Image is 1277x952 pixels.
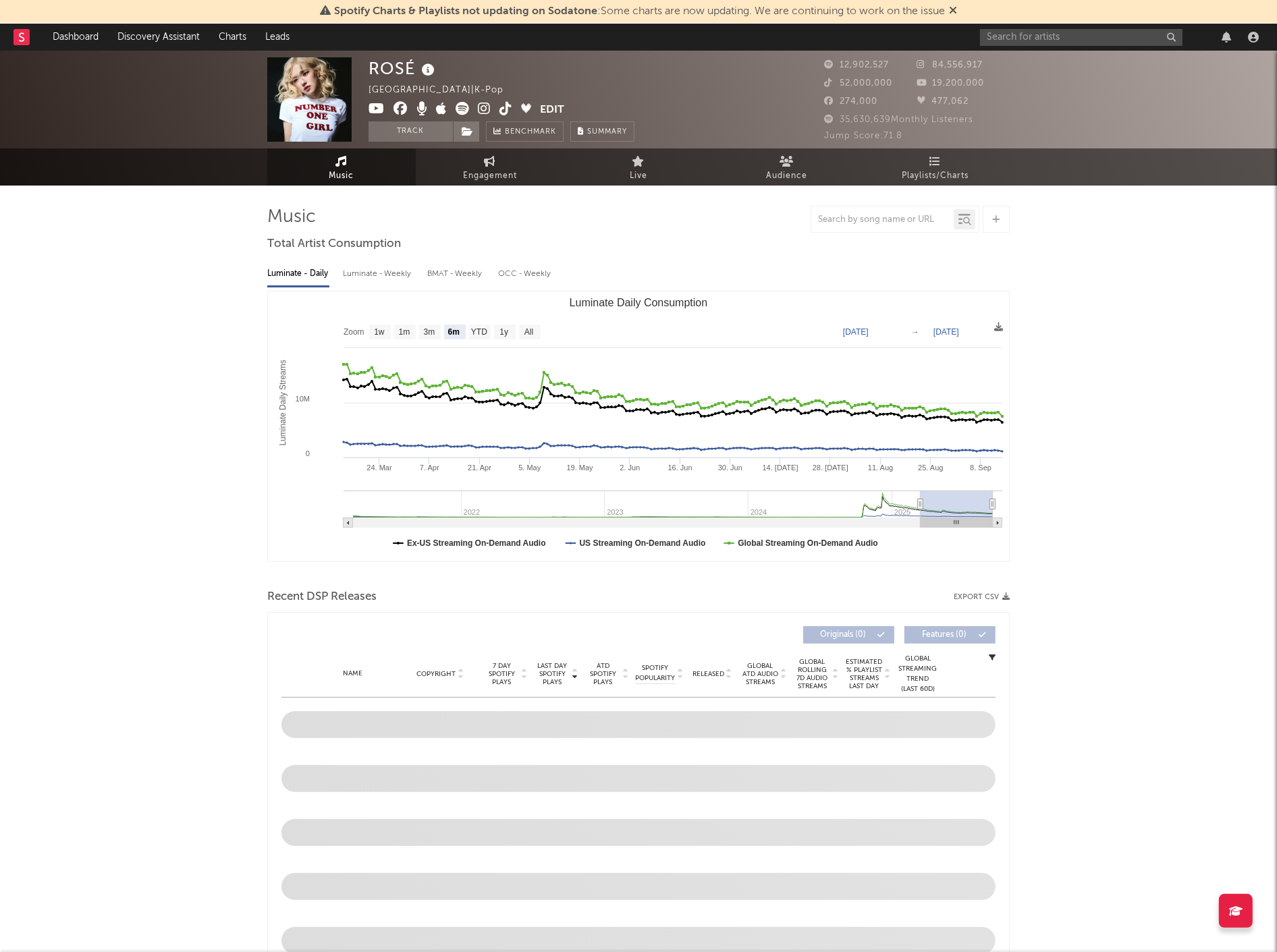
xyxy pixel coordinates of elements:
text: 5. May [518,464,541,472]
span: Engagement [463,168,517,184]
span: Released [692,670,724,678]
text: Zoom [344,328,364,337]
a: Live [564,148,713,186]
span: 52,000,000 [824,79,892,88]
text: 10M [296,395,310,403]
span: Originals ( 0 ) [812,631,874,639]
input: Search for artists [980,29,1183,46]
text: 21. Apr [468,464,491,472]
span: Estimated % Playlist Streams Last Day [846,658,883,690]
button: Export CSV [954,593,1010,601]
text: → [911,327,919,337]
span: 7 Day Spotify Plays [484,662,520,686]
svg: Luminate Daily Consumption [268,291,1009,561]
text: 7. Apr [420,464,439,472]
div: Global Streaming Trend (Last 60D) [898,654,938,694]
text: 1m [399,328,410,337]
span: 477,062 [917,97,969,106]
span: Jump Score: 71.8 [824,132,902,140]
text: 24. Mar [366,464,392,472]
text: 25. Aug [918,464,943,472]
a: Engagement [416,148,564,186]
a: Benchmark [486,121,564,142]
button: Edit [540,102,564,119]
span: Dismiss [949,6,957,17]
text: Global Streaming On-Demand Audio [738,538,878,548]
text: 0 [306,449,310,457]
span: Benchmark [505,124,556,140]
text: All [524,328,533,337]
span: Global ATD Audio Streams [742,662,779,686]
span: 35,630,639 Monthly Listeners [824,115,973,124]
div: Name [308,669,397,679]
div: OCC - Weekly [498,262,552,285]
text: US Streaming On-Demand Audio [580,538,706,548]
button: Originals(0) [803,626,894,644]
div: ROSÉ [369,57,438,80]
text: 6m [448,328,460,337]
span: 19,200,000 [917,79,985,88]
a: Charts [209,24,256,51]
button: Track [369,121,453,142]
text: [DATE] [933,327,959,337]
span: Last Day Spotify Plays [535,662,570,686]
span: Live [630,168,647,184]
div: Luminate - Daily [267,262,329,285]
div: [GEOGRAPHIC_DATA] | K-Pop [369,82,519,99]
a: Discovery Assistant [108,24,209,51]
div: BMAT - Weekly [427,262,485,285]
text: Luminate Daily Streams [278,360,288,445]
text: 3m [424,328,435,337]
span: Copyright [416,670,456,678]
span: : Some charts are now updating. We are continuing to work on the issue [334,6,945,17]
text: 30. Jun [718,464,742,472]
span: Total Artist Consumption [267,236,401,252]
text: 14. [DATE] [763,464,798,472]
a: Playlists/Charts [861,148,1010,186]
span: Features ( 0 ) [913,631,975,639]
a: Leads [256,24,299,51]
text: 2. Jun [620,464,640,472]
a: Audience [713,148,861,186]
span: Spotify Popularity [636,663,676,683]
div: Luminate - Weekly [343,262,414,285]
a: Dashboard [43,24,108,51]
span: Audience [767,168,808,184]
a: Music [267,148,416,186]
span: Playlists/Charts [902,168,969,184]
button: Features(0) [904,626,996,644]
span: Global Rolling 7D Audio Streams [794,658,831,690]
text: 8. Sep [970,464,991,472]
span: 274,000 [824,97,877,106]
text: [DATE] [843,327,869,337]
text: 16. Jun [668,464,692,472]
text: YTD [471,328,487,337]
text: 19. May [567,464,594,472]
span: Music [329,168,354,184]
span: Recent DSP Releases [267,589,377,605]
span: Spotify Charts & Playlists not updating on Sodatone [334,6,597,17]
text: 1w [374,328,385,337]
input: Search by song name or URL [811,215,954,225]
text: 11. Aug [868,464,893,472]
button: Summary [570,121,634,142]
text: Ex-US Streaming On-Demand Audio [407,538,546,548]
text: Luminate Daily Consumption [570,297,708,308]
span: 84,556,917 [917,61,983,69]
text: 28. [DATE] [813,464,848,472]
span: Summary [587,128,627,136]
text: 1y [499,328,508,337]
span: ATD Spotify Plays [585,662,621,686]
span: 12,902,527 [824,61,889,69]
